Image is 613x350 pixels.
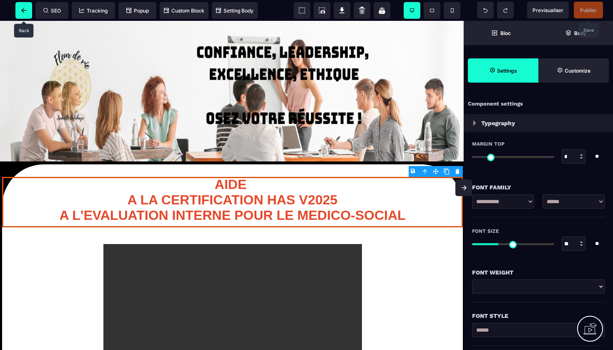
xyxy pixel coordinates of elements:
span: Settings [468,58,538,83]
strong: Customize [565,68,590,74]
div: Font Style [472,311,605,321]
span: Open Layer Manager [538,21,613,45]
span: Open Blocks [464,21,538,45]
p: Typography [481,118,515,128]
span: Margin Top [472,141,505,147]
span: Popup [126,8,149,14]
span: SEO [43,8,61,14]
div: Font Weight [472,267,605,277]
span: Publier [580,7,597,13]
h1: AIDE A LA CERTIFICATION HAS V2025 A L'EVALUATION INTERNE POUR LE MEDICO-SOCIAL [2,156,463,206]
span: Preview [527,2,569,18]
span: Open Style Manager [538,58,609,83]
span: Tracking [79,8,108,14]
span: View components [294,2,310,19]
span: Setting Body [216,8,254,14]
span: Screenshot [314,2,330,19]
strong: Bloc [500,30,511,36]
div: Font Family [472,182,605,192]
div: Component settings [464,96,613,112]
span: Font Size [472,228,499,234]
strong: Body [574,30,586,36]
strong: Settings [497,68,517,74]
span: Custom Block [164,8,204,14]
span: Previsualiser [533,7,563,13]
img: loading [473,121,476,126]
